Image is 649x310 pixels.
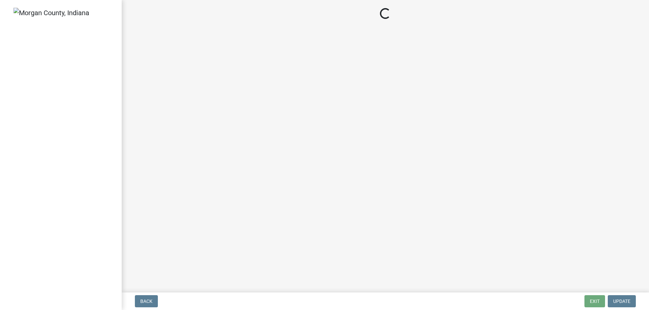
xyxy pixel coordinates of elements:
[584,295,605,307] button: Exit
[14,8,89,18] img: Morgan County, Indiana
[608,295,636,307] button: Update
[140,299,152,304] span: Back
[613,299,630,304] span: Update
[135,295,158,307] button: Back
